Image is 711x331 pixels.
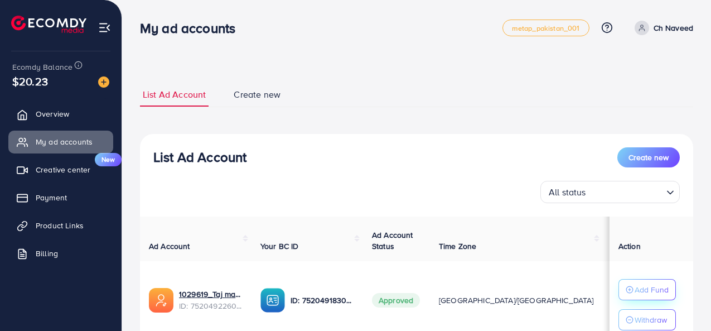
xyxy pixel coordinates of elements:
[98,21,111,34] img: menu
[8,186,113,209] a: Payment
[635,283,669,296] p: Add Fund
[179,289,243,300] a: 1029619_Taj mart1_1751001171342
[664,281,703,323] iframe: Chat
[149,241,190,252] span: Ad Account
[98,76,109,88] img: image
[140,20,244,36] h3: My ad accounts
[36,108,69,119] span: Overview
[618,279,676,300] button: Add Fund
[153,149,246,165] h3: List Ad Account
[8,131,113,153] a: My ad accounts
[12,73,48,89] span: $20.23
[291,294,354,307] p: ID: 7520491830920724488
[439,241,476,252] span: Time Zone
[36,220,84,231] span: Product Links
[11,16,86,33] img: logo
[635,313,667,327] p: Withdraw
[260,241,299,252] span: Your BC ID
[546,184,588,200] span: All status
[589,182,662,200] input: Search for option
[179,289,243,311] div: <span class='underline'>1029619_Taj mart1_1751001171342</span></br>7520492260274864135
[95,153,122,166] span: New
[439,295,594,306] span: [GEOGRAPHIC_DATA]/[GEOGRAPHIC_DATA]
[512,25,580,32] span: metap_pakistan_001
[654,21,693,35] p: Ch Naveed
[8,214,113,237] a: Product Links
[8,103,113,125] a: Overview
[143,88,206,101] span: List Ad Account
[540,181,680,203] div: Search for option
[12,61,72,73] span: Ecomdy Balance
[36,248,58,259] span: Billing
[36,192,67,203] span: Payment
[372,293,420,308] span: Approved
[234,88,280,101] span: Create new
[618,241,641,252] span: Action
[179,300,243,311] span: ID: 7520492260274864135
[260,288,285,313] img: ic-ba-acc.ded83a64.svg
[8,159,113,181] a: Creative centerNew
[628,152,669,163] span: Create new
[149,288,173,313] img: ic-ads-acc.e4c84228.svg
[372,229,413,252] span: Ad Account Status
[618,309,676,330] button: Withdraw
[8,242,113,265] a: Billing
[502,20,589,36] a: metap_pakistan_001
[630,21,693,35] a: Ch Naveed
[36,136,93,147] span: My ad accounts
[36,164,90,175] span: Creative center
[617,147,680,167] button: Create new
